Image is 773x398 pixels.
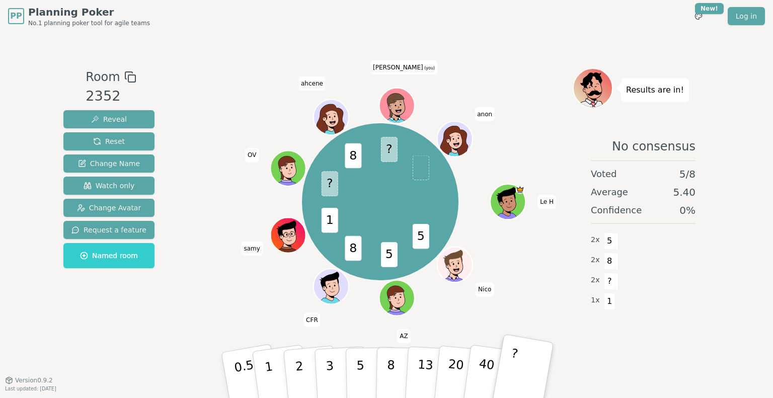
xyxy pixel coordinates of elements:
span: ? [322,171,338,196]
span: Room [86,68,120,86]
button: Reveal [63,110,154,128]
span: ? [604,273,615,290]
span: Click to change your name [303,313,321,327]
span: 5 [604,232,615,250]
span: Reset [93,136,125,146]
button: Watch only [63,177,154,195]
span: Click to change your name [241,242,262,256]
div: New! [695,3,724,14]
span: 0 % [679,203,695,217]
button: New! [689,7,708,25]
span: 5 [413,224,429,249]
span: 5 [381,242,398,267]
span: Click to change your name [298,76,326,91]
span: 8 [345,143,362,168]
span: Click to change your name [245,148,259,162]
span: 5 / 8 [679,167,695,181]
span: 2 x [591,255,600,266]
span: Click to change your name [370,60,437,74]
span: Change Name [78,158,140,169]
span: Version 0.9.2 [15,376,53,384]
button: Version0.9.2 [5,376,53,384]
span: Click to change your name [476,282,494,296]
span: Le H is the host [516,185,525,194]
a: Log in [728,7,765,25]
span: Click to change your name [475,107,495,121]
span: (you) [423,66,435,70]
button: Click to change your avatar [380,89,414,122]
span: Last updated: [DATE] [5,386,56,391]
span: 8 [604,253,615,270]
span: No consensus [612,138,695,154]
span: 8 [345,235,362,261]
span: 5.40 [673,185,695,199]
button: Named room [63,243,154,268]
div: 2352 [86,86,136,107]
span: No.1 planning poker tool for agile teams [28,19,150,27]
p: Results are in! [626,83,684,97]
span: 1 [322,208,338,233]
button: Request a feature [63,221,154,239]
span: Request a feature [71,225,146,235]
span: PP [10,10,22,22]
span: Confidence [591,203,642,217]
span: Watch only [84,181,135,191]
span: Average [591,185,628,199]
span: Voted [591,167,617,181]
span: 2 x [591,275,600,286]
span: Reveal [91,114,127,124]
button: Change Avatar [63,199,154,217]
span: 1 x [591,295,600,306]
button: Change Name [63,154,154,173]
span: Named room [80,251,138,261]
span: ? [381,137,398,162]
span: Click to change your name [537,195,556,209]
span: Planning Poker [28,5,150,19]
button: Reset [63,132,154,150]
span: Change Avatar [77,203,141,213]
span: 1 [604,293,615,310]
a: PPPlanning PokerNo.1 planning poker tool for agile teams [8,5,150,27]
span: 2 x [591,234,600,246]
span: Click to change your name [397,329,410,343]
